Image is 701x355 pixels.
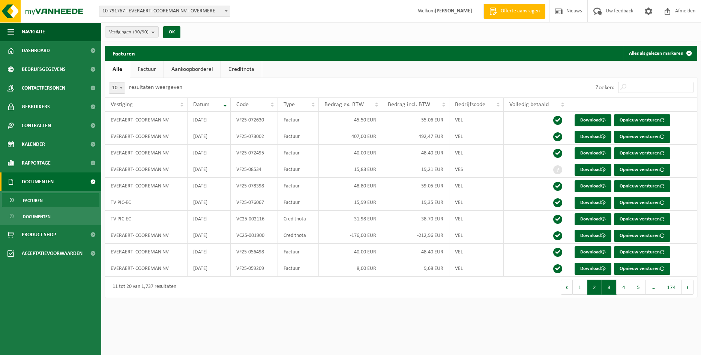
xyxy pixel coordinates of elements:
[129,84,182,90] label: resultaten weergeven
[435,8,472,14] strong: [PERSON_NAME]
[319,161,383,178] td: 15,88 EUR
[319,112,383,128] td: 45,50 EUR
[164,61,221,78] a: Aankoopborderel
[109,82,125,94] span: 10
[382,244,449,260] td: 48,40 EUR
[449,128,503,145] td: VEL
[449,112,503,128] td: VEL
[278,178,319,194] td: Factuur
[105,260,188,277] td: EVERAERT- COOREMAN NV
[561,280,573,295] button: Previous
[382,227,449,244] td: -212,96 EUR
[499,7,542,15] span: Offerte aanvragen
[105,178,188,194] td: EVERAERT- COOREMAN NV
[614,230,670,242] button: Opnieuw versturen
[22,79,65,97] span: Contactpersonen
[575,230,611,242] a: Download
[188,112,231,128] td: [DATE]
[449,161,503,178] td: VES
[382,211,449,227] td: -38,70 EUR
[284,102,295,108] span: Type
[22,172,54,191] span: Documenten
[631,280,646,295] button: 5
[449,178,503,194] td: VEL
[682,280,693,295] button: Next
[22,97,50,116] span: Gebruikers
[614,131,670,143] button: Opnieuw versturen
[22,116,51,135] span: Contracten
[575,246,611,258] a: Download
[278,194,319,211] td: Factuur
[188,145,231,161] td: [DATE]
[22,22,45,41] span: Navigatie
[575,114,611,126] a: Download
[614,213,670,225] button: Opnieuw versturen
[109,280,176,294] div: 11 tot 20 van 1,737 resultaten
[105,145,188,161] td: EVERAERT- COOREMAN NV
[163,26,180,38] button: OK
[602,280,617,295] button: 3
[278,260,319,277] td: Factuur
[105,128,188,145] td: EVERAERT- COOREMAN NV
[575,197,611,209] a: Download
[449,244,503,260] td: VEL
[105,194,188,211] td: TV PIC-EC
[614,180,670,192] button: Opnieuw versturen
[587,280,602,295] button: 2
[231,194,278,211] td: VF25-076067
[382,260,449,277] td: 9,68 EUR
[188,260,231,277] td: [DATE]
[99,6,230,17] span: 10-791767 - EVERAERT- COOREMAN NV - OVERMERE
[231,112,278,128] td: VF25-072630
[382,161,449,178] td: 19,21 EUR
[614,263,670,275] button: Opnieuw versturen
[22,225,56,244] span: Product Shop
[661,280,682,295] button: 174
[188,244,231,260] td: [DATE]
[575,164,611,176] a: Download
[278,161,319,178] td: Factuur
[105,112,188,128] td: EVERAERT- COOREMAN NV
[575,180,611,192] a: Download
[23,193,43,208] span: Facturen
[319,260,383,277] td: 8,00 EUR
[278,145,319,161] td: Factuur
[105,227,188,244] td: EVERAERT- COOREMAN NV
[382,128,449,145] td: 492,47 EUR
[382,145,449,161] td: 48,40 EUR
[278,244,319,260] td: Factuur
[231,260,278,277] td: VF25-059209
[278,227,319,244] td: Creditnota
[614,114,670,126] button: Opnieuw versturen
[2,193,99,207] a: Facturen
[449,194,503,211] td: VEL
[319,178,383,194] td: 48,80 EUR
[231,227,278,244] td: VC25-001900
[614,246,670,258] button: Opnieuw versturen
[509,102,549,108] span: Volledig betaald
[382,112,449,128] td: 55,06 EUR
[231,211,278,227] td: VC25-002116
[449,227,503,244] td: VEL
[22,154,51,172] span: Rapportage
[614,197,670,209] button: Opnieuw versturen
[188,211,231,227] td: [DATE]
[575,213,611,225] a: Download
[2,209,99,223] a: Documenten
[109,83,125,93] span: 10
[449,260,503,277] td: VEL
[231,244,278,260] td: VF25-056498
[231,161,278,178] td: VF25-08534
[188,178,231,194] td: [DATE]
[324,102,364,108] span: Bedrag ex. BTW
[105,46,143,60] h2: Facturen
[319,244,383,260] td: 40,00 EUR
[130,61,164,78] a: Factuur
[319,211,383,227] td: -31,98 EUR
[221,61,262,78] a: Creditnota
[573,280,587,295] button: 1
[236,102,249,108] span: Code
[388,102,430,108] span: Bedrag incl. BTW
[99,6,230,16] span: 10-791767 - EVERAERT- COOREMAN NV - OVERMERE
[105,161,188,178] td: EVERAERT- COOREMAN NV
